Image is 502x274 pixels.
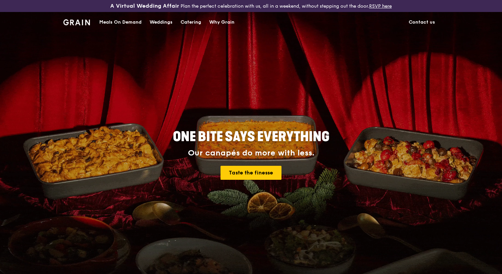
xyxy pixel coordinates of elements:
[173,129,329,145] span: ONE BITE SAYS EVERYTHING
[209,12,235,32] div: Why Grain
[63,12,90,32] a: GrainGrain
[131,148,371,158] div: Our canapés do more with less.
[205,12,239,32] a: Why Grain
[63,19,90,25] img: Grain
[99,12,142,32] div: Meals On Demand
[84,3,418,9] div: Plan the perfect celebration with us, all in a weekend, without stepping out the door.
[181,12,201,32] div: Catering
[146,12,177,32] a: Weddings
[110,3,179,9] h3: A Virtual Wedding Affair
[150,12,173,32] div: Weddings
[177,12,205,32] a: Catering
[221,166,281,180] a: Taste the finesse
[369,3,392,9] a: RSVP here
[405,12,439,32] a: Contact us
